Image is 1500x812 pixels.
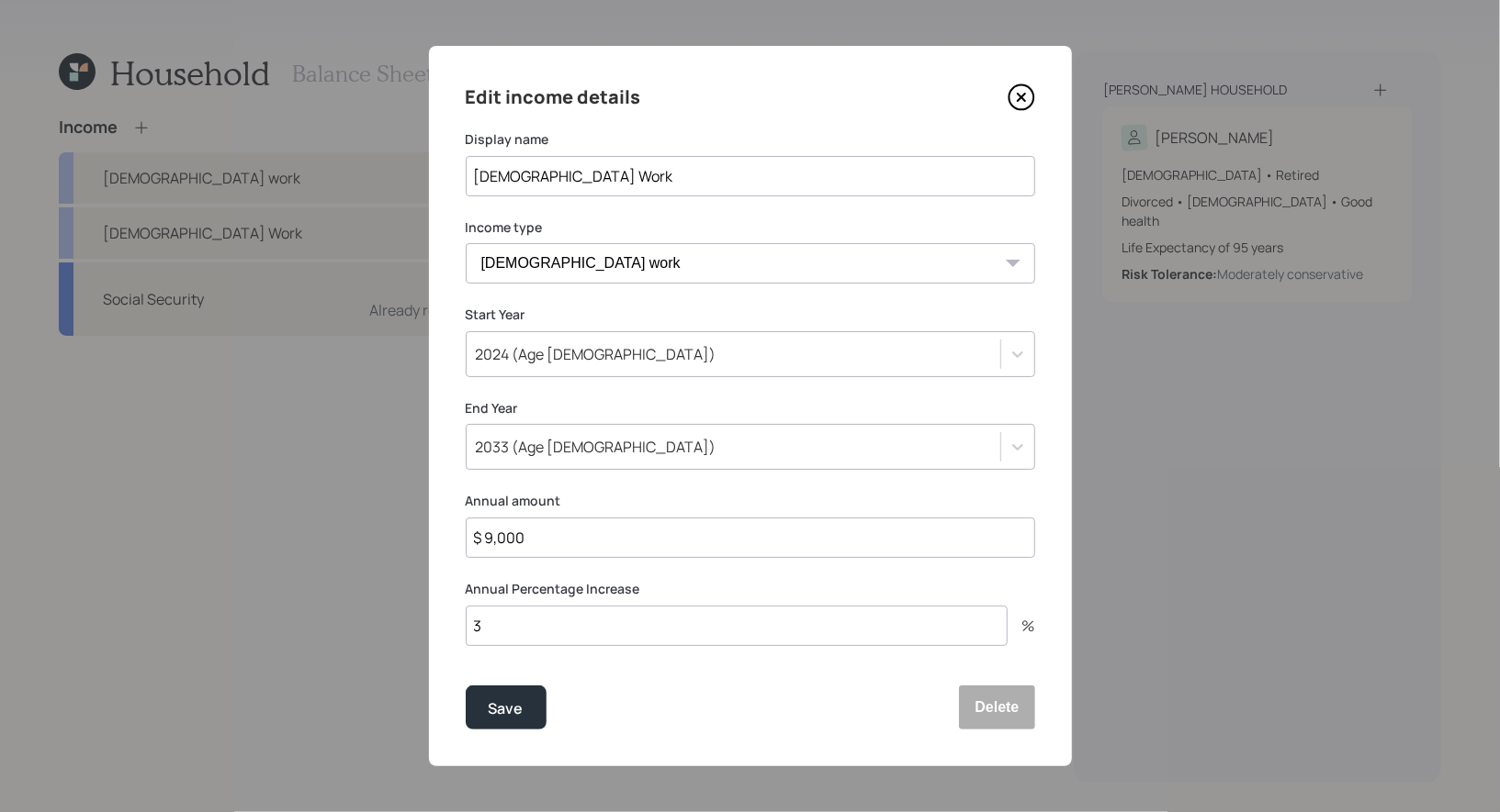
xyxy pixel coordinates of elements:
[466,580,1035,598] label: Annual Percentage Increase
[959,685,1034,729] button: Delete
[476,344,716,364] div: 2024 (Age [DEMOGRAPHIC_DATA])
[489,696,524,721] div: Save
[466,399,1035,417] label: End Year
[466,685,547,729] button: Save
[466,492,1035,510] label: Annual amount
[1008,618,1035,633] div: %
[476,437,716,457] div: 2033 (Age [DEMOGRAPHIC_DATA])
[466,218,1035,237] label: Income type
[466,83,641,112] h4: Edit income details
[466,306,1035,324] label: Start Year
[466,130,1035,149] label: Display name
